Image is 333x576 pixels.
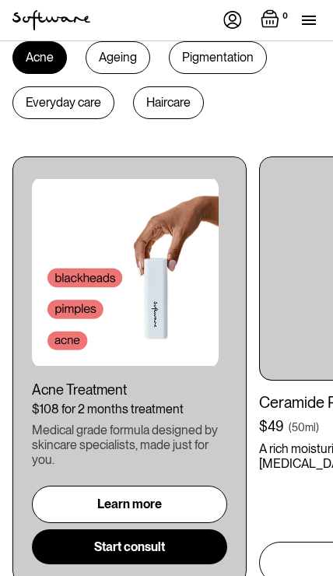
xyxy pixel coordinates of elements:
div: Pigmentation [169,41,267,74]
div: 50ml [292,420,316,435]
div: ( [289,420,292,435]
div: Everyday care [12,86,114,119]
div: ) [316,420,319,435]
div: Acne Treatment [32,381,227,399]
a: Learn more [32,486,227,522]
div: $49 [259,418,284,435]
div: Medical grade formula designed by skincare specialists, made just for you. [32,423,227,468]
div: Ageing [86,41,150,74]
div: 0 [279,9,291,23]
a: Open empty cart [261,9,291,31]
div: $108 for 2 months treatment [32,402,227,416]
a: home [12,10,90,30]
div: Haircare [133,86,204,119]
div: Acne [12,41,67,74]
div: Learn more [97,497,162,511]
img: Software Logo [12,10,90,30]
a: Start consult [32,529,227,564]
